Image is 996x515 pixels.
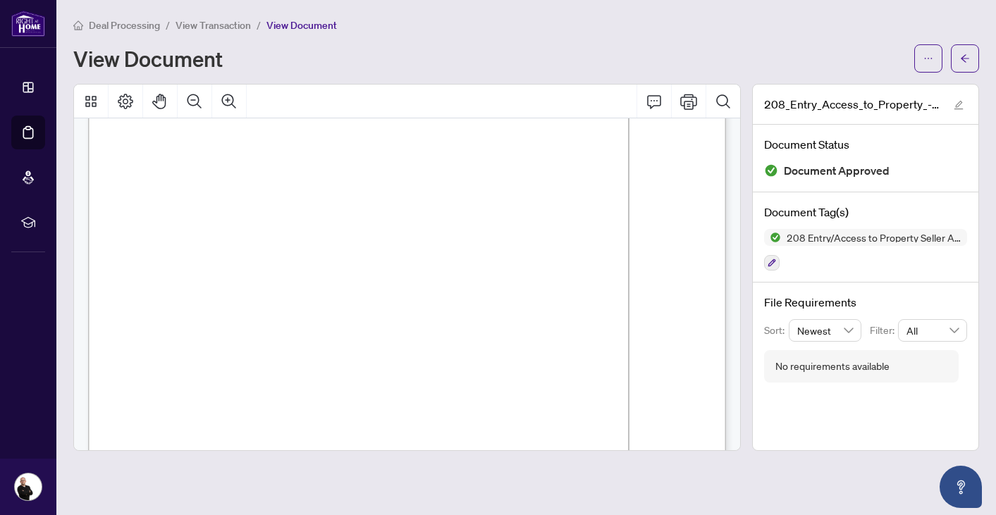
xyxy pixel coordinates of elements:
[73,20,83,30] span: home
[15,473,42,500] img: Profile Icon
[764,229,781,246] img: Status Icon
[764,136,967,153] h4: Document Status
[781,232,967,242] span: 208 Entry/Access to Property Seller Acknowledgement
[923,54,933,63] span: ellipsis
[764,323,789,338] p: Sort:
[176,19,251,32] span: View Transaction
[940,466,982,508] button: Open asap
[266,19,337,32] span: View Document
[764,294,967,311] h4: File Requirements
[954,100,964,110] span: edit
[257,17,261,33] li: /
[11,11,45,37] img: logo
[775,359,890,374] div: No requirements available
[906,320,959,341] span: All
[784,161,890,180] span: Document Approved
[797,320,854,341] span: Newest
[764,96,940,113] span: 208_Entry_Access_to_Property_-_Seller_Acknowledgement_-_PropTx-[PERSON_NAME].pdf
[89,19,160,32] span: Deal Processing
[73,47,223,70] h1: View Document
[764,163,778,178] img: Document Status
[764,204,967,221] h4: Document Tag(s)
[960,54,970,63] span: arrow-left
[870,323,898,338] p: Filter:
[166,17,170,33] li: /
